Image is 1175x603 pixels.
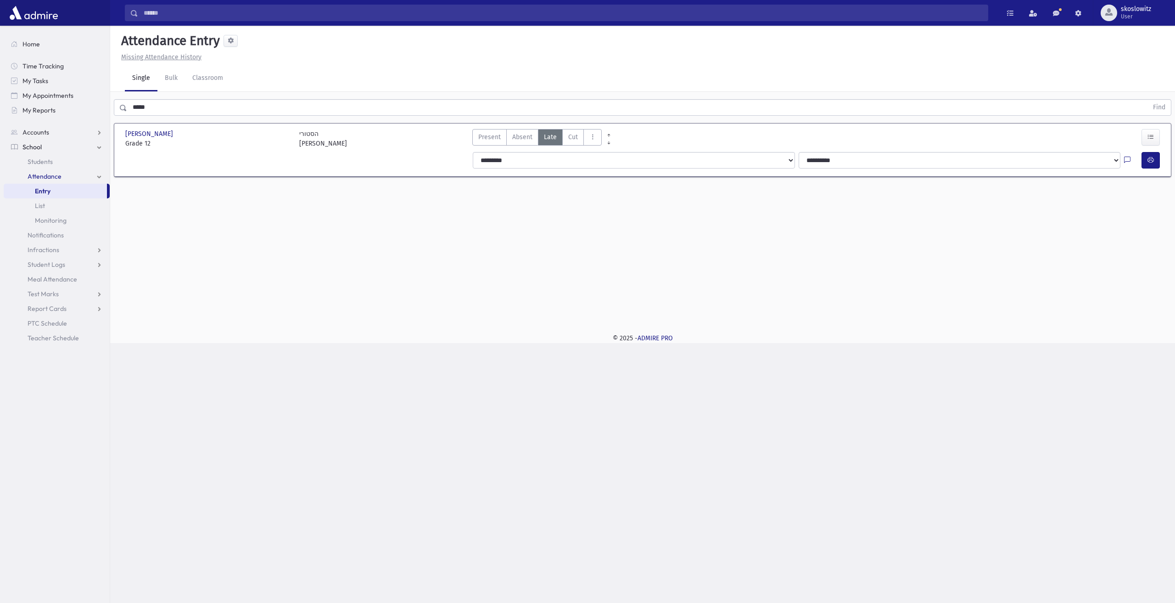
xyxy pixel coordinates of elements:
span: Entry [35,187,50,195]
span: skoslowitz [1121,6,1151,13]
span: Meal Attendance [28,275,77,283]
a: Bulk [157,66,185,91]
span: Monitoring [35,216,67,225]
a: Home [4,37,110,51]
img: AdmirePro [7,4,60,22]
a: List [4,198,110,213]
span: Notifications [28,231,64,239]
a: Time Tracking [4,59,110,73]
span: Students [28,158,53,166]
a: ADMIRE PRO [638,334,673,342]
a: Student Logs [4,257,110,272]
span: [PERSON_NAME] [125,129,175,139]
span: PTC Schedule [28,319,67,327]
span: My Appointments [22,91,73,100]
span: Absent [512,132,532,142]
div: AttTypes [472,129,602,148]
a: Infractions [4,242,110,257]
a: School [4,140,110,154]
a: Entry [4,184,107,198]
a: Teacher Schedule [4,331,110,345]
a: Students [4,154,110,169]
div: הסטורי [PERSON_NAME] [299,129,347,148]
a: Test Marks [4,287,110,301]
a: Notifications [4,228,110,242]
u: Missing Attendance History [121,53,201,61]
span: Accounts [22,128,49,136]
a: Accounts [4,125,110,140]
span: Grade 12 [125,139,290,148]
a: My Appointments [4,88,110,103]
span: Teacher Schedule [28,334,79,342]
input: Search [138,5,988,21]
span: Attendance [28,172,62,180]
a: Missing Attendance History [117,53,201,61]
div: © 2025 - [125,333,1160,343]
a: PTC Schedule [4,316,110,331]
span: List [35,202,45,210]
span: User [1121,13,1151,20]
span: Infractions [28,246,59,254]
span: Cut [568,132,578,142]
a: My Reports [4,103,110,118]
span: Home [22,40,40,48]
a: My Tasks [4,73,110,88]
span: Student Logs [28,260,65,269]
span: Late [544,132,557,142]
a: Classroom [185,66,230,91]
a: Single [125,66,157,91]
a: Meal Attendance [4,272,110,287]
span: My Tasks [22,77,48,85]
span: Report Cards [28,304,67,313]
a: Report Cards [4,301,110,316]
button: Find [1147,100,1171,115]
a: Attendance [4,169,110,184]
span: Test Marks [28,290,59,298]
span: Time Tracking [22,62,64,70]
span: Present [478,132,501,142]
span: My Reports [22,106,56,114]
span: School [22,143,42,151]
h5: Attendance Entry [117,33,220,49]
a: Monitoring [4,213,110,228]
